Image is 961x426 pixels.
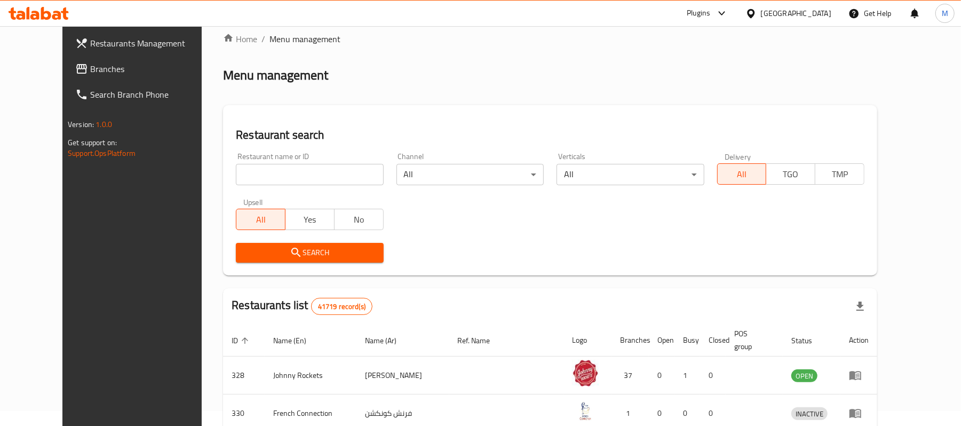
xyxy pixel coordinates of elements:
[674,357,700,395] td: 1
[849,407,869,420] div: Menu
[236,127,864,143] h2: Restaurant search
[771,167,811,182] span: TGO
[365,334,410,347] span: Name (Ar)
[611,357,649,395] td: 37
[90,37,215,50] span: Restaurants Management
[273,334,320,347] span: Name (En)
[311,298,372,315] div: Total records count
[791,408,828,420] span: INACTIVE
[67,56,223,82] a: Branches
[734,327,770,353] span: POS group
[90,62,215,75] span: Branches
[458,334,504,347] span: Ref. Name
[791,369,817,382] div: OPEN
[563,324,611,357] th: Logo
[791,407,828,420] div: INACTIVE
[847,294,873,319] div: Export file
[849,369,869,382] div: Menu
[700,357,726,395] td: 0
[285,209,335,230] button: Yes
[557,164,704,185] div: All
[68,146,136,160] a: Support.OpsPlatform
[572,360,599,386] img: Johnny Rockets
[722,167,763,182] span: All
[649,324,674,357] th: Open
[700,324,726,357] th: Closed
[572,398,599,424] img: French Connection
[820,167,860,182] span: TMP
[236,209,285,230] button: All
[339,212,379,227] span: No
[766,163,815,185] button: TGO
[90,88,215,101] span: Search Branch Phone
[67,82,223,107] a: Search Branch Phone
[67,30,223,56] a: Restaurants Management
[241,212,281,227] span: All
[261,33,265,45] li: /
[269,33,340,45] span: Menu management
[68,136,117,149] span: Get support on:
[761,7,831,19] div: [GEOGRAPHIC_DATA]
[232,334,252,347] span: ID
[717,163,767,185] button: All
[223,33,257,45] a: Home
[223,33,877,45] nav: breadcrumb
[223,67,328,84] h2: Menu management
[674,324,700,357] th: Busy
[290,212,330,227] span: Yes
[265,357,356,395] td: Johnny Rockets
[334,209,384,230] button: No
[223,357,265,395] td: 328
[356,357,449,395] td: [PERSON_NAME]
[942,7,948,19] span: M
[236,164,383,185] input: Search for restaurant name or ID..
[96,117,112,131] span: 1.0.0
[649,357,674,395] td: 0
[244,246,375,259] span: Search
[396,164,544,185] div: All
[312,302,372,312] span: 41719 record(s)
[725,153,751,160] label: Delivery
[236,243,383,263] button: Search
[840,324,877,357] th: Action
[791,334,826,347] span: Status
[68,117,94,131] span: Version:
[243,198,263,206] label: Upsell
[687,7,710,20] div: Plugins
[815,163,864,185] button: TMP
[791,370,817,382] span: OPEN
[611,324,649,357] th: Branches
[232,297,372,315] h2: Restaurants list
